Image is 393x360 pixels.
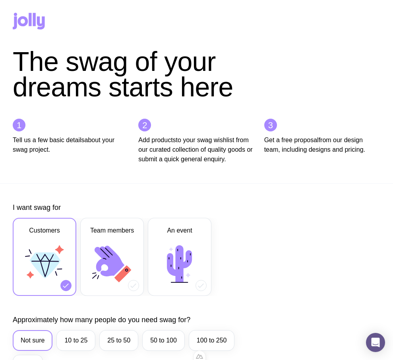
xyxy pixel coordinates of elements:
[13,315,190,325] label: Approximately how many people do you need swag for?
[13,46,233,102] span: The swag of your dreams starts here
[189,330,235,351] label: 100 to 250
[366,333,385,352] div: Open Intercom Messenger
[13,203,61,212] label: I want swag for
[13,135,129,155] p: about your swag project.
[167,226,192,235] span: An event
[13,137,85,143] strong: Tell us a few basic details
[138,135,254,164] p: to your swag wishlist from our curated collection of quality goods or submit a quick general enqu...
[29,226,60,235] span: Customers
[138,137,176,143] strong: Add products
[13,330,52,351] label: Not sure
[56,330,95,351] label: 10 to 25
[264,137,319,143] strong: Get a free proposal
[99,330,138,351] label: 25 to 50
[142,330,185,351] label: 50 to 100
[90,226,134,235] span: Team members
[264,135,380,155] p: from our design team, including designs and pricing.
